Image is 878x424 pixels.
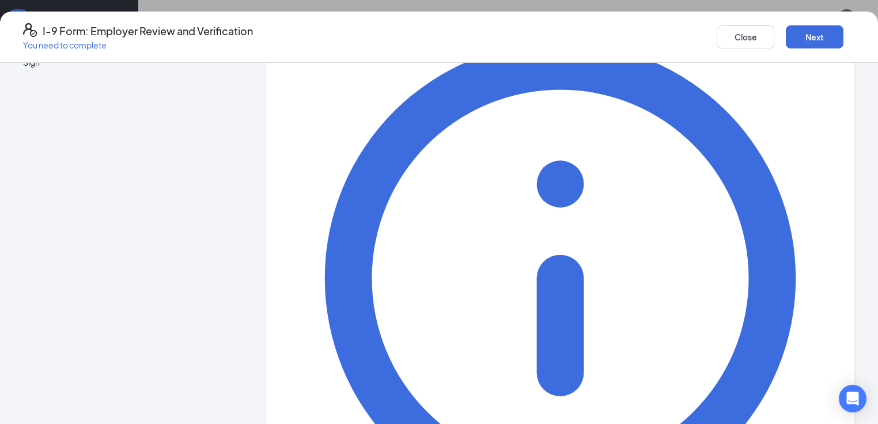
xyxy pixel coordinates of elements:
p: You need to complete [23,39,253,51]
button: Next [786,25,843,48]
div: Open Intercom Messenger [839,385,866,412]
svg: FormI9EVerifyIcon [23,23,37,37]
button: Close [717,25,774,48]
h4: I-9 Form: Employer Review and Verification [43,23,253,39]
